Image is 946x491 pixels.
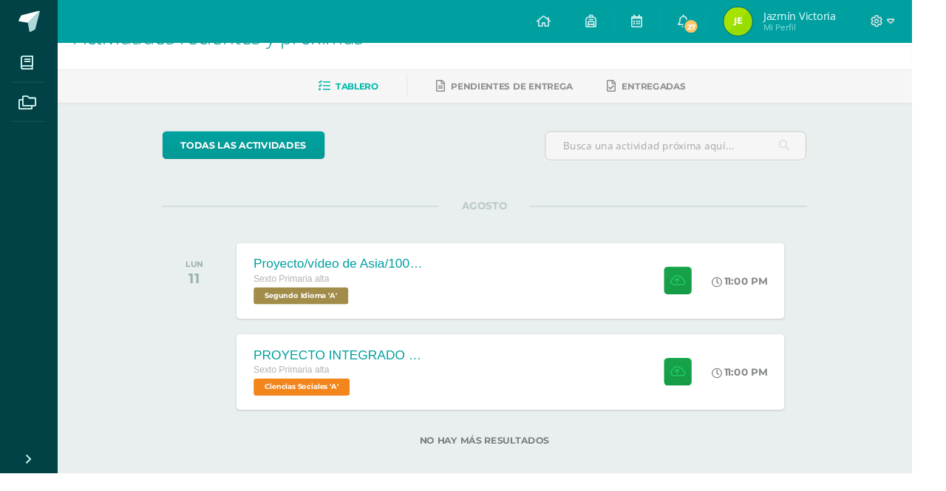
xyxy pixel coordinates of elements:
div: LUN [192,269,211,280]
a: todas las Actividades [169,136,337,165]
span: Pendientes de entrega [468,84,594,95]
span: Jazmín Victoria [792,9,867,24]
div: 11:00 PM [738,379,796,393]
div: PROYECTO INTEGRADO DE CIENCIAS SOCIALES Y KAQCHIQUEL, VALOR 30 PUNTOS. [263,361,440,376]
span: AGOSTO [455,207,550,220]
img: df6f243a8d445562511058bd45c00b0b.png [751,7,780,37]
label: No hay más resultados [169,451,837,462]
span: Tablero [348,84,392,95]
div: Proyecto/vídeo de Asia/100ptos. [263,266,440,282]
span: Mi Perfil [792,22,867,35]
a: Tablero [330,78,392,101]
span: Segundo Idioma 'A' [263,298,361,316]
span: Sexto Primaria alta [263,284,341,294]
span: Ciencias Sociales 'A' [263,393,363,410]
div: 11:00 PM [738,285,796,298]
a: Pendientes de entrega [452,78,594,101]
span: Entregadas [645,84,711,95]
span: Sexto Primaria alta [263,379,341,389]
input: Busca una actividad próxima aquí... [566,137,837,166]
a: Entregadas [630,78,711,101]
span: 27 [709,19,725,35]
div: 11 [192,280,211,297]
